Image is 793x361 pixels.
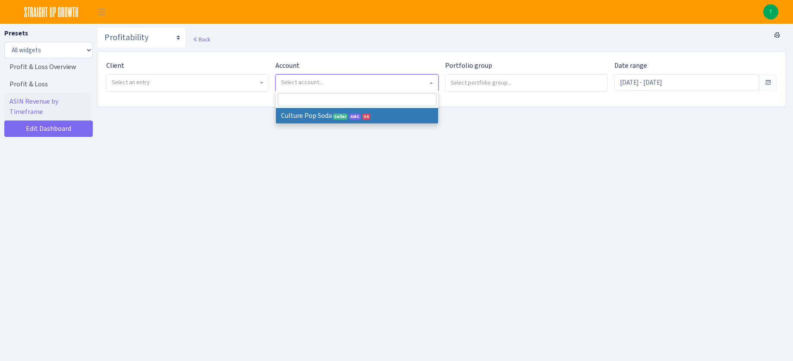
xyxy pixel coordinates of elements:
label: Client [106,60,124,71]
span: Amazon Marketing Cloud [349,114,360,120]
span: US [362,114,370,120]
li: Culture Pop Soda [276,108,438,123]
input: Select portfolio group... [445,75,607,90]
label: Portfolio group [445,60,492,71]
span: Seller [333,114,348,120]
img: Tom First [763,4,778,19]
label: Presets [4,28,28,38]
label: Date range [614,60,647,71]
a: ASIN Revenue by Timeframe [4,93,91,120]
a: T [763,4,778,19]
a: Back [193,35,210,43]
span: Select account... [281,78,323,86]
a: Profit & Loss [4,76,91,93]
a: Profit & Loss Overview [4,58,91,76]
label: Account [275,60,300,71]
span: Select an entry [112,78,150,86]
a: Edit Dashboard [4,120,93,137]
button: Toggle navigation [91,5,113,19]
